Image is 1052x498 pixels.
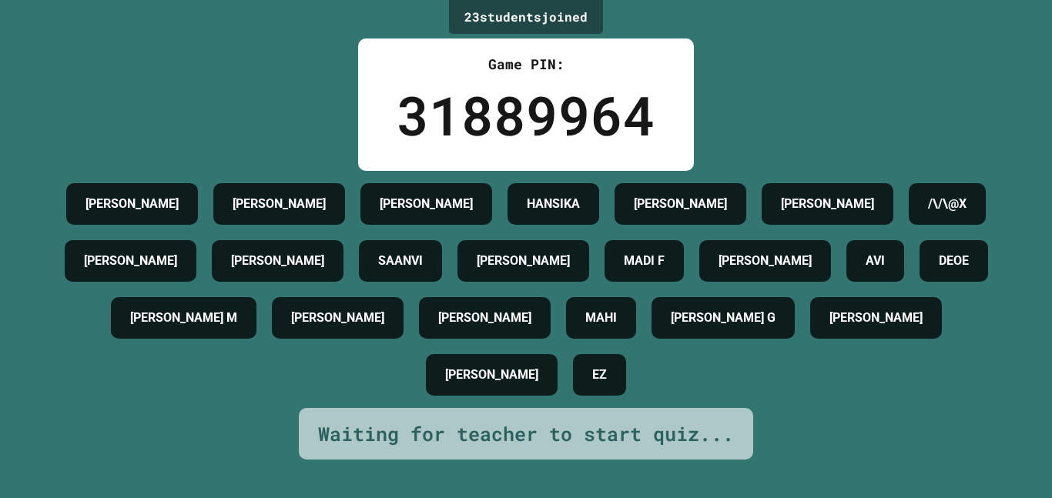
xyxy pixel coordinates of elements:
[318,419,734,449] div: Waiting for teacher to start quiz...
[233,195,326,213] h4: [PERSON_NAME]
[671,309,776,327] h4: [PERSON_NAME] G
[130,309,237,327] h4: [PERSON_NAME] M
[84,252,177,270] h4: [PERSON_NAME]
[231,252,324,270] h4: [PERSON_NAME]
[829,309,923,327] h4: [PERSON_NAME]
[527,195,580,213] h4: HANSIKA
[477,252,570,270] h4: [PERSON_NAME]
[634,195,727,213] h4: [PERSON_NAME]
[866,252,885,270] h4: AVI
[397,75,655,155] div: 31889964
[85,195,179,213] h4: [PERSON_NAME]
[291,309,384,327] h4: [PERSON_NAME]
[592,366,607,384] h4: EZ
[445,366,538,384] h4: [PERSON_NAME]
[397,54,655,75] div: Game PIN:
[380,195,473,213] h4: [PERSON_NAME]
[719,252,812,270] h4: [PERSON_NAME]
[928,195,967,213] h4: /\/\@X
[939,252,969,270] h4: DEOE
[438,309,531,327] h4: [PERSON_NAME]
[781,195,874,213] h4: [PERSON_NAME]
[585,309,617,327] h4: MAHI
[378,252,423,270] h4: SAANVI
[624,252,665,270] h4: MADI F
